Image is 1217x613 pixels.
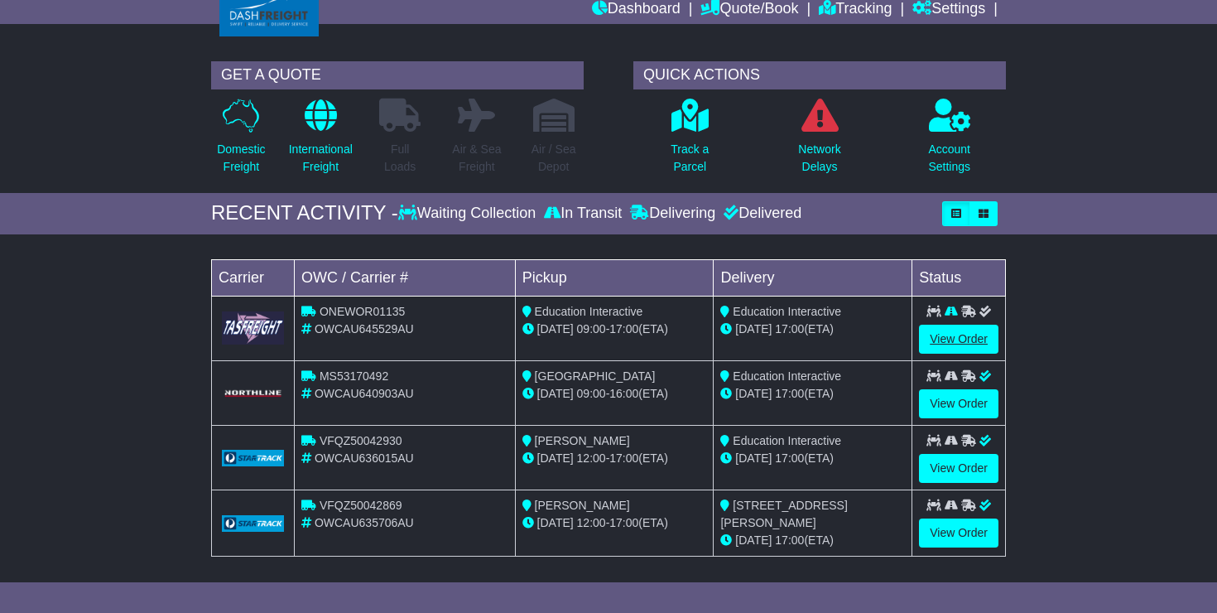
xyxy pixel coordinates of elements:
[522,450,707,467] div: - (ETA)
[398,205,540,223] div: Waiting Collection
[919,325,998,354] a: View Order
[912,259,1006,296] td: Status
[798,141,840,176] p: Network Delays
[535,434,630,447] span: [PERSON_NAME]
[720,532,905,549] div: (ETA)
[720,321,905,338] div: (ETA)
[522,514,707,532] div: - (ETA)
[720,385,905,403] div: (ETA)
[797,98,841,185] a: NetworkDelays
[775,387,804,400] span: 17:00
[609,451,638,465] span: 17:00
[522,385,707,403] div: - (ETA)
[222,311,284,344] img: GetCarrierServiceLogo
[735,451,772,465] span: [DATE]
[522,321,707,338] div: - (ETA)
[609,516,638,529] span: 17:00
[222,389,284,398] img: GetCarrierServiceLogo
[735,322,772,335] span: [DATE]
[775,322,804,335] span: 17:00
[775,451,804,465] span: 17:00
[735,533,772,547] span: [DATE]
[670,98,710,185] a: Track aParcel
[211,61,584,89] div: GET A QUOTE
[626,205,719,223] div: Delivering
[216,98,266,185] a: DomesticFreight
[577,516,606,529] span: 12:00
[577,322,606,335] span: 09:00
[452,141,501,176] p: Air & Sea Freight
[535,305,643,318] span: Education Interactive
[217,141,265,176] p: Domestic Freight
[537,516,574,529] span: [DATE]
[720,450,905,467] div: (ETA)
[775,533,804,547] span: 17:00
[535,499,630,512] span: [PERSON_NAME]
[288,98,354,185] a: InternationalFreight
[320,499,402,512] span: VFQZ50042869
[315,451,414,465] span: OWCAU636015AU
[928,141,970,176] p: Account Settings
[735,387,772,400] span: [DATE]
[919,519,998,548] a: View Order
[609,387,638,400] span: 16:00
[315,387,414,400] span: OWCAU640903AU
[919,389,998,418] a: View Order
[540,205,626,223] div: In Transit
[212,259,295,296] td: Carrier
[919,454,998,483] a: View Order
[320,305,405,318] span: ONEWOR01135
[320,434,402,447] span: VFQZ50042930
[379,141,421,176] p: Full Loads
[577,387,606,400] span: 09:00
[515,259,714,296] td: Pickup
[609,322,638,335] span: 17:00
[320,369,388,383] span: MS53170492
[295,259,516,296] td: OWC / Carrier #
[733,305,841,318] span: Education Interactive
[315,322,414,335] span: OWCAU645529AU
[927,98,971,185] a: AccountSettings
[222,450,284,466] img: GetCarrierServiceLogo
[720,499,847,529] span: [STREET_ADDRESS][PERSON_NAME]
[532,141,576,176] p: Air / Sea Depot
[289,141,353,176] p: International Freight
[537,322,574,335] span: [DATE]
[714,259,912,296] td: Delivery
[315,516,414,529] span: OWCAU635706AU
[537,451,574,465] span: [DATE]
[733,369,841,383] span: Education Interactive
[671,141,709,176] p: Track a Parcel
[535,369,656,383] span: [GEOGRAPHIC_DATA]
[211,201,398,225] div: RECENT ACTIVITY -
[537,387,574,400] span: [DATE]
[577,451,606,465] span: 12:00
[222,515,284,532] img: GetCarrierServiceLogo
[719,205,801,223] div: Delivered
[733,434,841,447] span: Education Interactive
[633,61,1006,89] div: QUICK ACTIONS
